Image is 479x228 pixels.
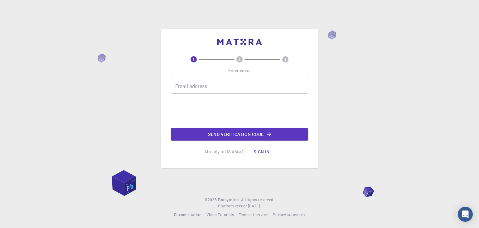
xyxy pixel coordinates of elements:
[205,197,218,203] span: © 2025
[239,212,268,218] a: Terms of service
[248,203,261,208] span: [DATE] .
[218,203,248,209] span: Platform version
[174,212,201,217] span: Documentation
[204,149,244,155] p: Already on Mat3ra?
[218,197,240,202] span: Exabyte Inc.
[174,212,201,218] a: Documentation
[206,212,234,217] span: Video Tutorials
[241,197,274,203] span: All rights reserved.
[248,203,261,209] a: [DATE].
[228,67,251,74] p: Enter email
[284,57,286,62] text: 3
[206,212,234,218] a: Video Tutorials
[239,57,240,62] text: 2
[218,197,240,203] a: Exabyte Inc.
[193,57,195,62] text: 1
[192,99,287,123] iframe: reCAPTCHA
[458,207,473,222] div: Open Intercom Messenger
[249,146,275,158] button: Sign in
[239,212,268,217] span: Terms of service
[171,128,308,141] button: Send verification code
[273,212,305,218] a: Privacy statement
[273,212,305,217] span: Privacy statement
